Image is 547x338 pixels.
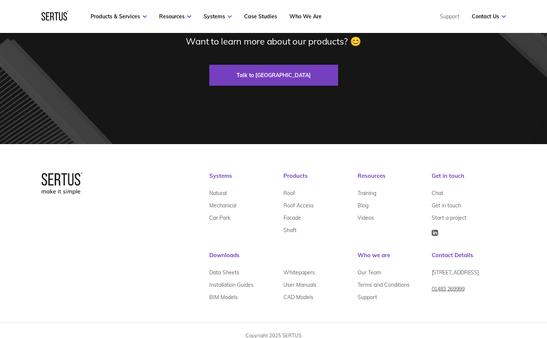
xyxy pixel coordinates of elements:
a: Facade [283,212,301,224]
a: 01483 269999 [432,283,465,301]
a: User Manuals [283,279,316,291]
a: Get in touch [432,200,461,212]
a: Contact Us [472,13,506,20]
a: Car Park [209,212,230,224]
img: logo-box-2bec1e6d7ed5feb70a4f09a85fa1bbdd.png [42,172,83,195]
a: Talk to [GEOGRAPHIC_DATA] [209,65,338,86]
a: Chat [432,187,443,200]
a: Support [358,291,377,304]
a: Support [440,13,459,20]
div: Want to learn more about our products? 😊 [186,36,361,47]
a: Systems [204,13,232,20]
div: Resources [358,172,432,187]
a: Whitepapers [283,267,315,279]
a: Mechanical [209,200,236,212]
a: Products & Services [91,13,147,20]
a: Start a project [432,212,467,224]
a: BIM Models [209,291,238,304]
span: [STREET_ADDRESS] [432,269,479,276]
a: Videos [358,212,374,224]
a: Roof Access [283,200,314,212]
a: Case Studies [244,13,277,20]
div: Who we are [358,252,432,267]
a: Resources [159,13,191,20]
a: Natural [209,187,227,200]
a: Blog [358,200,368,212]
a: Terms and Conditions [358,279,410,291]
a: Who We Are [289,13,322,20]
div: Contact Details [432,252,506,267]
iframe: Chat Widget [510,302,547,338]
a: CAD Models [283,291,313,304]
div: Downloads [209,252,358,267]
div: Systems [209,172,283,187]
a: Our Team [358,267,381,279]
div: Get in touch [432,172,506,187]
a: Shaft [283,224,297,237]
img: Icon [432,230,438,236]
a: Training [358,187,376,200]
a: Installation Guides [209,279,253,291]
a: Roof [283,187,295,200]
div: Products [283,172,358,187]
a: Data Sheets [209,267,239,279]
